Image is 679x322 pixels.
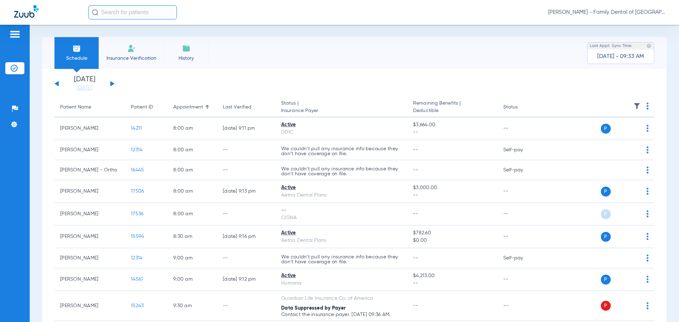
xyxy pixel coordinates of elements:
td: [PERSON_NAME] [54,140,125,160]
th: Status [498,98,545,117]
input: Search for patients [88,5,177,19]
span: -- [413,129,492,136]
span: -- [413,192,492,199]
span: P [601,209,611,219]
img: group-dot-blue.svg [646,103,649,110]
td: [PERSON_NAME] [54,226,125,248]
p: We couldn’t pull any insurance info because they don’t have coverage on file. [281,166,402,176]
td: [PERSON_NAME] - Ortho [54,160,125,180]
div: Patient Name [60,104,120,111]
span: 12314 [131,147,143,152]
div: Appointment [173,104,203,111]
span: P [601,187,611,197]
span: $0.00 [413,237,492,244]
li: [DATE] [63,76,106,92]
td: Self-pay [498,140,545,160]
img: Schedule [72,44,81,53]
td: 8:00 AM [168,140,217,160]
span: [DATE] - 09:33 AM [597,53,644,60]
td: 8:30 AM [168,226,217,248]
span: P [601,275,611,285]
span: -- [413,256,418,260]
span: -- [413,168,418,172]
td: [DATE] 9:12 PM [217,268,275,291]
img: History [182,44,191,53]
td: -- [498,226,545,248]
td: [DATE] 9:11 PM [217,117,275,140]
p: We couldn’t pull any insurance info because they don’t have coverage on file. [281,254,402,264]
td: -- [498,268,545,291]
span: -- [413,147,418,152]
div: -- [281,207,402,214]
td: -- [217,248,275,268]
div: Appointment [173,104,211,111]
span: Schedule [60,55,93,62]
span: P [601,232,611,242]
div: Aetna Dental Plans [281,237,402,244]
td: [PERSON_NAME] [54,291,125,321]
span: Insurance Verification [104,55,159,62]
img: group-dot-blue.svg [646,146,649,153]
td: -- [217,203,275,226]
span: $3,000.00 [413,184,492,192]
td: 9:00 AM [168,268,217,291]
td: 9:00 AM [168,248,217,268]
td: [PERSON_NAME] [54,180,125,203]
div: Guardian Life Insurance Co. of America [281,295,402,302]
span: -- [413,280,492,287]
span: 12314 [131,256,143,260]
td: [DATE] 9:13 PM [217,180,275,203]
td: [PERSON_NAME] [54,117,125,140]
div: Active [281,272,402,280]
td: [PERSON_NAME] [54,248,125,268]
td: -- [217,291,275,321]
span: History [169,55,203,62]
img: group-dot-blue.svg [646,233,649,240]
div: DDIC [281,129,402,136]
td: -- [217,160,275,180]
span: -- [413,303,418,308]
td: [PERSON_NAME] [54,268,125,291]
td: 8:00 AM [168,160,217,180]
span: $782.60 [413,229,492,237]
img: group-dot-blue.svg [646,125,649,132]
td: Self-pay [498,160,545,180]
span: 17506 [131,189,144,194]
span: 15594 [131,234,144,239]
img: last sync help info [646,43,651,48]
img: group-dot-blue.svg [646,210,649,217]
td: 9:30 AM [168,291,217,321]
img: group-dot-blue.svg [646,302,649,309]
span: 17536 [131,211,143,216]
span: $4,213.00 [413,272,492,280]
span: P [601,124,611,134]
img: group-dot-blue.svg [646,188,649,195]
td: 8:00 AM [168,117,217,140]
span: [PERSON_NAME] - Family Dental of [GEOGRAPHIC_DATA] [548,9,665,16]
div: Aetna Dental Plans [281,192,402,199]
img: hamburger-icon [9,30,21,39]
span: 16445 [131,168,144,172]
td: -- [498,180,545,203]
span: 14561 [131,277,143,282]
div: Last Verified [223,104,270,111]
div: Patient Name [60,104,91,111]
p: We couldn’t pull any insurance info because they don’t have coverage on file. [281,146,402,156]
a: [DATE] [63,84,106,92]
img: group-dot-blue.svg [646,254,649,262]
span: Data Suppressed by Payer [281,306,346,311]
td: 8:00 AM [168,180,217,203]
td: -- [498,203,545,226]
span: 14211 [131,126,142,131]
td: -- [498,117,545,140]
img: group-dot-blue.svg [646,166,649,174]
td: -- [498,291,545,321]
div: Patient ID [131,104,162,111]
div: Humana [281,280,402,287]
span: -- [413,211,418,216]
div: Patient ID [131,104,153,111]
img: Manual Insurance Verification [127,44,136,53]
td: [PERSON_NAME] [54,203,125,226]
p: Contact the insurance payer. [DATE] 09:36 AM. [281,312,402,317]
div: Active [281,121,402,129]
